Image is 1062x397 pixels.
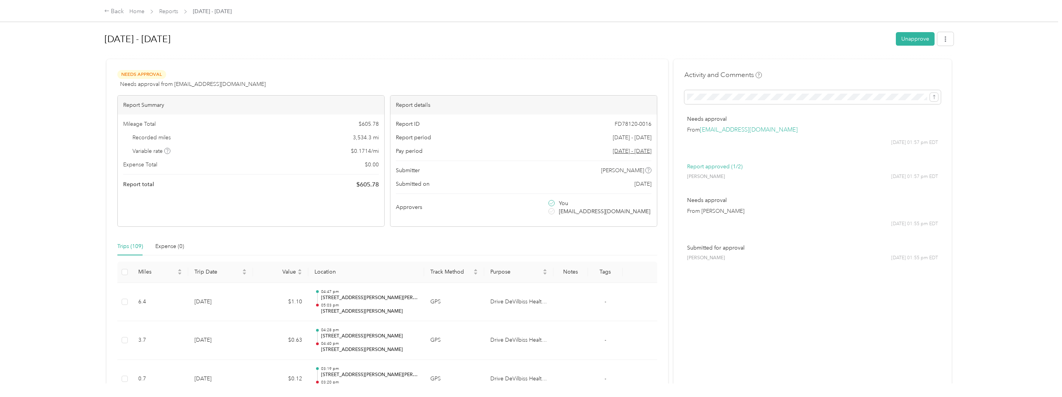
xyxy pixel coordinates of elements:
[430,269,472,275] span: Track Method
[396,120,420,128] span: Report ID
[687,115,938,123] p: Needs approval
[891,255,938,262] span: [DATE] 01:55 pm EDT
[321,341,418,346] p: 04:40 pm
[242,271,247,276] span: caret-down
[390,96,657,115] div: Report details
[396,180,430,188] span: Submitted on
[424,262,484,283] th: Track Method
[297,271,302,276] span: caret-down
[123,180,154,188] span: Report total
[424,283,484,322] td: GPS
[1019,354,1062,397] iframe: Everlance-gr Chat Button Frame
[194,269,241,275] span: Trip Date
[253,262,308,283] th: Value
[188,262,253,283] th: Trip Date
[543,268,547,272] span: caret-up
[484,283,553,322] td: Drive DeVilbiss Healthcare
[117,242,143,251] div: Trips (109)
[356,180,379,189] span: $ 605.78
[605,337,606,343] span: -
[132,262,189,283] th: Miles
[396,203,422,211] span: Approvers
[253,321,308,360] td: $0.63
[891,139,938,146] span: [DATE] 01:57 pm EDT
[353,133,379,142] span: 3,534.3 mi
[424,321,484,360] td: GPS
[615,120,651,128] span: FD78120-0016
[177,268,182,272] span: caret-up
[896,32,935,46] button: Unapprove
[308,262,424,283] th: Location
[359,120,379,128] span: $ 605.78
[601,166,644,175] span: [PERSON_NAME]
[321,380,418,385] p: 03:20 pm
[321,371,418,378] p: [STREET_ADDRESS][PERSON_NAME][PERSON_NAME]
[605,298,606,305] span: -
[365,161,379,169] span: $ 0.00
[490,269,541,275] span: Purpose
[104,7,124,16] div: Back
[484,321,553,360] td: Drive DeVilbiss Healthcare
[117,70,166,79] span: Needs Approval
[396,147,423,155] span: Pay period
[123,120,156,128] span: Mileage Total
[700,126,798,133] a: [EMAIL_ADDRESS][DOMAIN_NAME]
[588,262,622,283] th: Tags
[132,321,189,360] td: 3.7
[188,283,253,322] td: [DATE]
[193,7,232,15] span: [DATE] - [DATE]
[684,70,762,80] h4: Activity and Comments
[321,303,418,308] p: 05:03 pm
[118,96,384,115] div: Report Summary
[177,271,182,276] span: caret-down
[321,327,418,333] p: 04:28 pm
[129,8,144,15] a: Home
[687,163,938,171] p: Report approved (1/2)
[891,173,938,180] span: [DATE] 01:57 pm EDT
[321,366,418,371] p: 03:19 pm
[484,262,553,283] th: Purpose
[155,242,184,251] div: Expense (0)
[123,161,157,169] span: Expense Total
[396,133,431,142] span: Report period
[396,166,420,175] span: Submitter
[473,271,478,276] span: caret-down
[687,244,938,252] p: Submitted for approval
[105,30,891,48] h1: Sep 1 - 30, 2025
[687,196,938,204] p: Needs approval
[613,147,651,155] span: Go to pay period
[297,268,302,272] span: caret-up
[321,308,418,315] p: [STREET_ADDRESS][PERSON_NAME]
[543,271,547,276] span: caret-down
[687,173,725,180] span: [PERSON_NAME]
[351,147,379,155] span: $ 0.1714 / mi
[321,346,418,353] p: [STREET_ADDRESS][PERSON_NAME]
[891,221,938,228] span: [DATE] 01:55 pm EDT
[473,268,478,272] span: caret-up
[138,269,176,275] span: Miles
[120,80,266,88] span: Needs approval from [EMAIL_ADDRESS][DOMAIN_NAME]
[188,321,253,360] td: [DATE]
[687,207,938,215] p: From [PERSON_NAME]
[321,294,418,301] p: [STREET_ADDRESS][PERSON_NAME][PERSON_NAME]
[553,262,588,283] th: Notes
[132,283,189,322] td: 6.4
[613,133,651,142] span: [DATE] - [DATE]
[132,147,170,155] span: Variable rate
[321,289,418,294] p: 04:47 pm
[634,180,651,188] span: [DATE]
[132,133,171,142] span: Recorded miles
[605,375,606,382] span: -
[559,199,568,207] span: You
[242,268,247,272] span: caret-up
[321,333,418,340] p: [STREET_ADDRESS][PERSON_NAME]
[253,283,308,322] td: $1.10
[159,8,178,15] a: Reports
[687,255,725,262] span: [PERSON_NAME]
[259,269,296,275] span: Value
[559,207,650,216] span: [EMAIL_ADDRESS][DOMAIN_NAME]
[687,126,938,134] p: From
